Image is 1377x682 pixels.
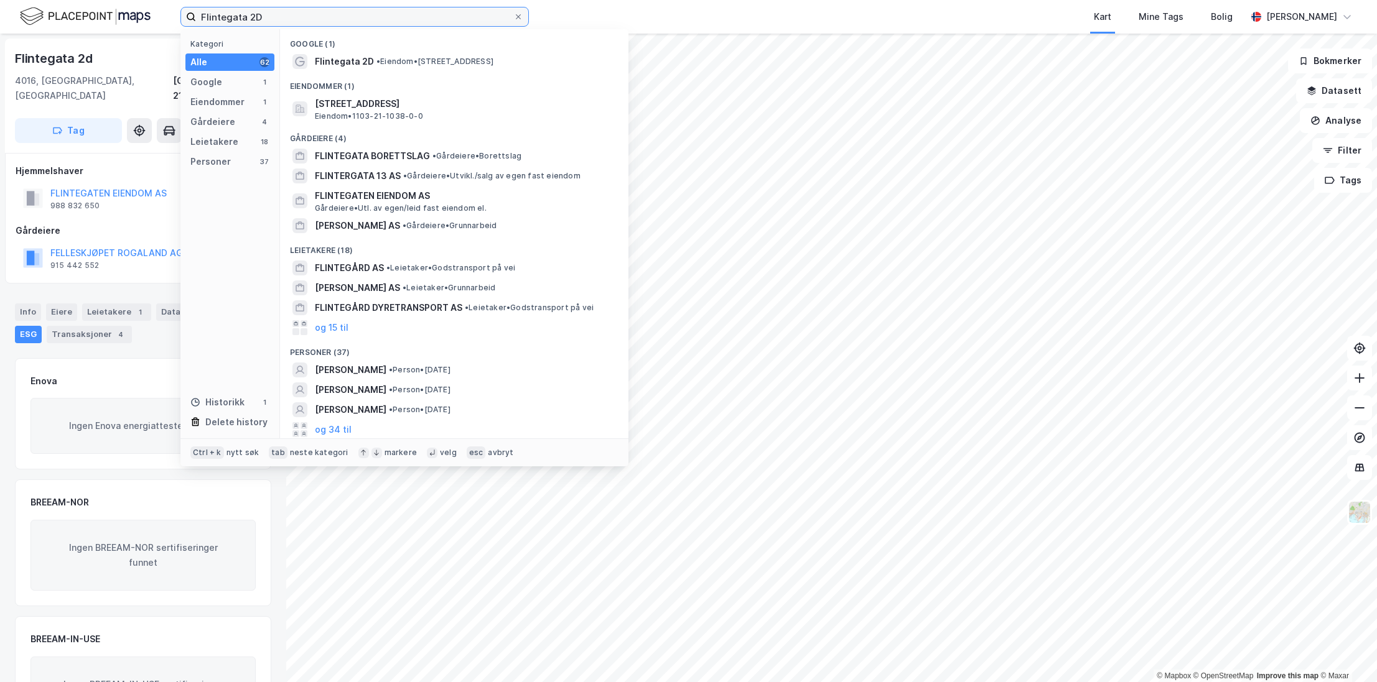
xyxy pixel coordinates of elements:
div: Enova [30,374,57,389]
span: Eiendom • [STREET_ADDRESS] [376,57,493,67]
span: • [376,57,380,66]
img: logo.f888ab2527a4732fd821a326f86c7f29.svg [20,6,151,27]
div: Mine Tags [1139,9,1183,24]
div: Ingen Enova energiattester funnet [30,398,256,454]
span: FLINTEGÅRD AS [315,260,384,275]
div: 4 [259,117,269,127]
button: Filter [1312,138,1372,163]
span: [PERSON_NAME] [315,362,386,377]
div: Eiere [46,303,77,321]
div: 1 [259,397,269,407]
div: Transaksjoner [47,326,132,343]
div: Leietakere [82,303,151,321]
span: FLINTERGATA 13 AS [315,168,401,183]
div: markere [385,448,417,458]
div: Gårdeiere (4) [280,124,628,146]
div: ESG [15,326,42,343]
div: Personer (37) [280,338,628,360]
div: Eiendommer (1) [280,71,628,94]
span: Eiendom • 1103-21-1038-0-0 [315,111,423,121]
span: [STREET_ADDRESS] [315,96,614,111]
div: Eiendommer [190,94,245,109]
span: Gårdeiere • Utvikl./salg av egen fast eiendom [403,171,581,181]
div: neste kategori [290,448,348,458]
span: Gårdeiere • Grunnarbeid [403,221,497,231]
div: 4016, [GEOGRAPHIC_DATA], [GEOGRAPHIC_DATA] [15,73,173,103]
span: • [403,171,407,180]
span: • [386,263,390,272]
div: Kategori [190,39,274,48]
div: BREEAM-IN-USE [30,632,100,647]
div: Personer [190,154,231,169]
iframe: Chat Widget [1315,622,1377,682]
button: Tags [1314,168,1372,193]
a: Mapbox [1157,671,1191,680]
div: Flintegata 2d [15,48,95,68]
span: • [465,303,469,312]
div: 1 [134,306,146,318]
div: BREEAM-NOR [30,495,89,510]
span: [PERSON_NAME] [315,402,386,417]
span: FLINTEGATA BORETTSLAG [315,149,430,164]
div: Delete history [205,415,268,430]
span: Flintegata 2D [315,54,374,69]
span: Leietaker • Grunnarbeid [403,283,495,293]
button: Tag [15,118,122,143]
div: Gårdeiere [16,223,271,238]
div: 37 [259,157,269,167]
button: og 15 til [315,320,348,335]
button: Datasett [1296,78,1372,103]
div: 18 [259,137,269,147]
span: • [432,151,436,160]
div: Leietakere (18) [280,236,628,258]
div: Gårdeiere [190,114,235,129]
div: avbryt [488,448,513,458]
span: [PERSON_NAME] [315,382,386,397]
button: og 34 til [315,422,352,437]
img: Z [1348,500,1371,524]
div: Info [15,303,41,321]
div: 988 832 650 [50,201,100,211]
span: Gårdeiere • Borettslag [432,151,521,161]
div: [GEOGRAPHIC_DATA], 21/1038 [173,73,271,103]
span: • [389,385,393,394]
span: Person • [DATE] [389,385,450,395]
div: Ingen BREEAM-NOR sertifiseringer funnet [30,520,256,591]
div: Google [190,75,222,90]
span: FLINTEGÅRD DYRETRANSPORT AS [315,300,462,315]
div: Historikk [190,395,245,410]
div: Leietakere [190,134,238,149]
span: Leietaker • Godstransport på vei [386,263,515,273]
span: • [403,283,406,292]
div: Google (1) [280,29,628,52]
button: Analyse [1300,108,1372,133]
div: esc [467,446,486,459]
input: Søk på adresse, matrikkel, gårdeiere, leietakere eller personer [196,7,513,26]
div: Kontrollprogram for chat [1315,622,1377,682]
span: Person • [DATE] [389,365,450,375]
span: Person • [DATE] [389,405,450,415]
div: velg [440,448,457,458]
div: Ctrl + k [190,446,224,459]
div: 1 [259,97,269,107]
span: [PERSON_NAME] AS [315,218,400,233]
div: tab [269,446,287,459]
span: • [389,405,393,414]
span: FLINTEGATEN EIENDOM AS [315,188,614,203]
a: OpenStreetMap [1193,671,1254,680]
span: [PERSON_NAME] AS [315,280,400,295]
span: • [403,221,406,230]
div: Datasett [156,303,203,321]
div: 4 [114,328,127,341]
div: [PERSON_NAME] [1266,9,1337,24]
a: Improve this map [1257,671,1319,680]
button: Bokmerker [1288,48,1372,73]
div: Hjemmelshaver [16,164,271,178]
div: 1 [259,77,269,87]
div: Bolig [1211,9,1233,24]
div: 915 442 552 [50,260,99,270]
span: • [389,365,393,374]
div: Alle [190,55,207,70]
div: Kart [1094,9,1111,24]
div: 62 [259,57,269,67]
